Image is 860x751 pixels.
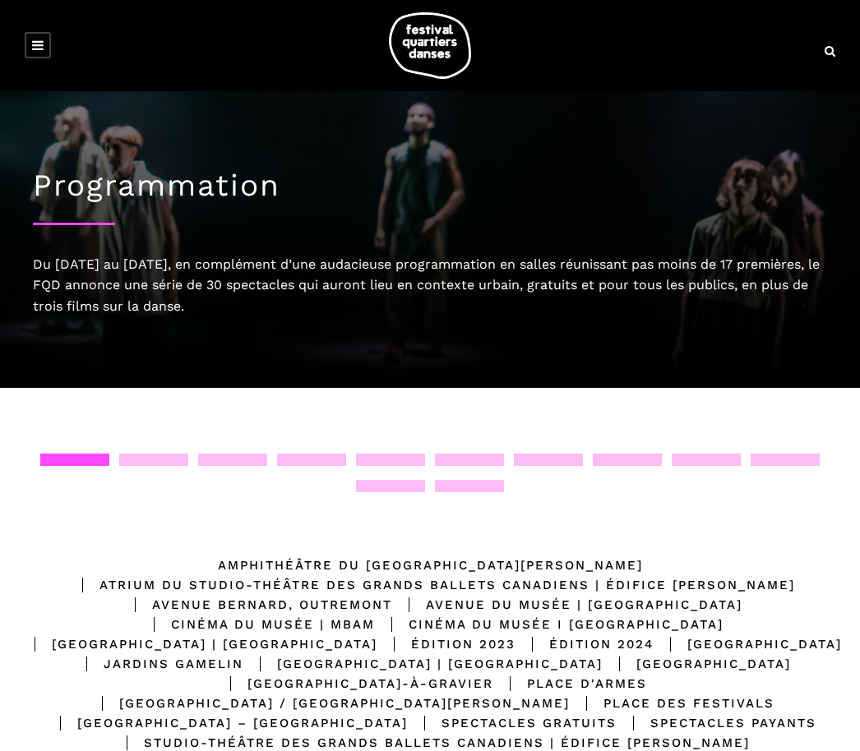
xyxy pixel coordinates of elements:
[603,654,791,674] div: [GEOGRAPHIC_DATA]
[66,575,795,595] div: Atrium du Studio-Théâtre des Grands Ballets Canadiens | Édifice [PERSON_NAME]
[44,713,408,733] div: [GEOGRAPHIC_DATA] – [GEOGRAPHIC_DATA]
[218,555,643,575] div: Amphithéâtre du [GEOGRAPHIC_DATA][PERSON_NAME]
[389,12,471,79] img: logo-fqd-med
[375,615,724,634] div: Cinéma du Musée I [GEOGRAPHIC_DATA]
[137,615,375,634] div: Cinéma du Musée | MBAM
[493,674,647,693] div: Place d'Armes
[18,634,377,654] div: [GEOGRAPHIC_DATA] | [GEOGRAPHIC_DATA]
[408,713,617,733] div: Spectacles gratuits
[570,693,774,713] div: Place des Festivals
[33,168,827,204] h1: Programmation
[654,634,842,654] div: [GEOGRAPHIC_DATA]
[118,595,392,615] div: Avenue Bernard, Outremont
[617,713,816,733] div: Spectacles Payants
[70,654,243,674] div: Jardins Gamelin
[377,634,516,654] div: Édition 2023
[243,654,603,674] div: [GEOGRAPHIC_DATA] | [GEOGRAPHIC_DATA]
[33,254,827,317] div: Du [DATE] au [DATE], en complément d’une audacieuse programmation en salles réunissant pas moins ...
[86,693,570,713] div: [GEOGRAPHIC_DATA] / [GEOGRAPHIC_DATA][PERSON_NAME]
[392,595,742,615] div: Avenue du Musée | [GEOGRAPHIC_DATA]
[214,674,493,693] div: [GEOGRAPHIC_DATA]-à-Gravier
[516,634,654,654] div: Édition 2024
